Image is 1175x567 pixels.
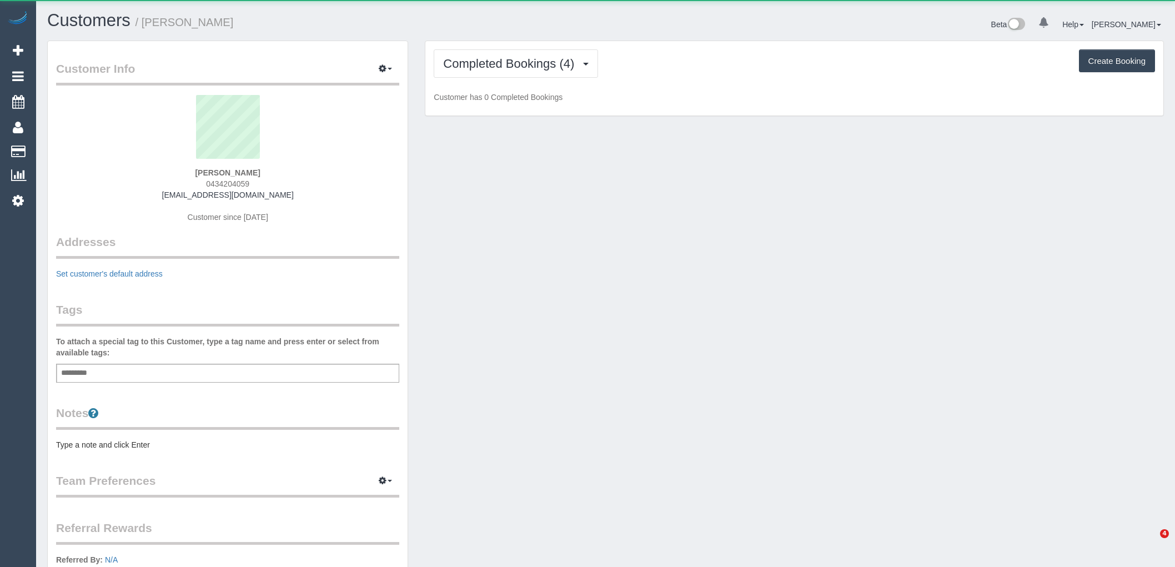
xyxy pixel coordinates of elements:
[991,20,1026,29] a: Beta
[56,439,399,450] pre: Type a note and click Enter
[1092,20,1161,29] a: [PERSON_NAME]
[56,61,399,86] legend: Customer Info
[1079,49,1155,73] button: Create Booking
[162,190,294,199] a: [EMAIL_ADDRESS][DOMAIN_NAME]
[56,302,399,327] legend: Tags
[7,11,29,27] img: Automaid Logo
[56,520,399,545] legend: Referral Rewards
[188,213,268,222] span: Customer since [DATE]
[443,57,580,71] span: Completed Bookings (4)
[56,554,103,565] label: Referred By:
[56,269,163,278] a: Set customer's default address
[195,168,260,177] strong: [PERSON_NAME]
[47,11,130,30] a: Customers
[56,473,399,498] legend: Team Preferences
[434,92,1155,103] p: Customer has 0 Completed Bookings
[1062,20,1084,29] a: Help
[1160,529,1169,538] span: 4
[1137,529,1164,556] iframe: Intercom live chat
[206,179,249,188] span: 0434204059
[105,555,118,564] a: N/A
[56,405,399,430] legend: Notes
[1007,18,1025,32] img: New interface
[434,49,598,78] button: Completed Bookings (4)
[56,336,399,358] label: To attach a special tag to this Customer, type a tag name and press enter or select from availabl...
[135,16,234,28] small: / [PERSON_NAME]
